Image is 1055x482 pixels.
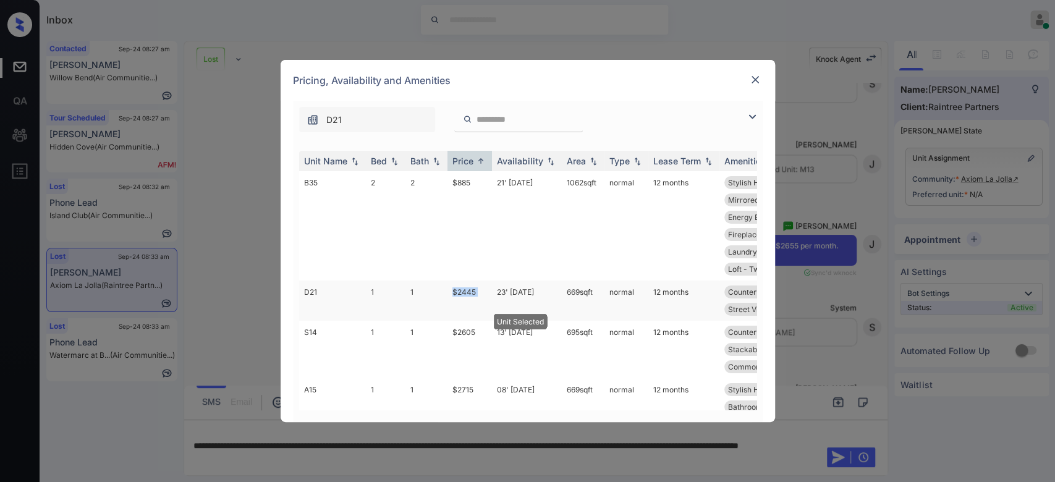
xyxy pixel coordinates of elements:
[492,378,562,453] td: 08' [DATE]
[562,321,604,378] td: 695 sqft
[728,328,790,337] span: Countertops - G...
[492,321,562,378] td: 13' [DATE]
[648,321,719,378] td: 12 months
[492,281,562,321] td: 23' [DATE]
[728,230,761,239] span: Fireplace
[405,321,447,378] td: 1
[447,321,492,378] td: $2605
[544,157,557,166] img: sorting
[463,114,472,125] img: icon-zuma
[604,171,648,281] td: normal
[587,157,600,166] img: sorting
[299,171,366,281] td: B35
[410,156,429,166] div: Bath
[724,156,766,166] div: Amenities
[728,305,769,314] span: Street View
[299,378,366,453] td: A15
[728,345,794,354] span: Stackable Washe...
[475,156,487,166] img: sorting
[749,74,761,86] img: close
[366,321,405,378] td: 1
[567,156,586,166] div: Area
[631,157,643,166] img: sorting
[745,109,760,124] img: icon-zuma
[728,402,795,412] span: Bathroom Cabine...
[728,385,789,394] span: Stylish Hardwar...
[562,281,604,321] td: 669 sqft
[562,378,604,453] td: 669 sqft
[349,157,361,166] img: sorting
[604,378,648,453] td: normal
[604,321,648,378] td: normal
[307,114,319,126] img: icon-zuma
[702,157,714,166] img: sorting
[281,60,775,101] div: Pricing, Availability and Amenities
[366,171,405,281] td: 2
[326,113,342,127] span: D21
[447,378,492,453] td: $2715
[430,157,443,166] img: sorting
[299,321,366,378] td: S14
[728,362,797,371] span: Common Area Pla...
[728,195,789,205] span: Mirrored Closet...
[648,171,719,281] td: 12 months
[609,156,630,166] div: Type
[728,213,786,222] span: Energy Efficien...
[648,378,719,453] td: 12 months
[366,281,405,321] td: 1
[371,156,387,166] div: Bed
[447,171,492,281] td: $885
[366,378,405,453] td: 1
[405,281,447,321] td: 1
[304,156,347,166] div: Unit Name
[299,281,366,321] td: D21
[388,157,400,166] img: sorting
[447,281,492,321] td: $2445
[405,171,447,281] td: 2
[604,281,648,321] td: normal
[653,156,701,166] div: Lease Term
[452,156,473,166] div: Price
[405,378,447,453] td: 1
[492,171,562,281] td: 21' [DATE]
[728,287,790,297] span: Countertops - G...
[728,178,789,187] span: Stylish Hardwar...
[728,247,779,256] span: Laundry Room
[648,281,719,321] td: 12 months
[562,171,604,281] td: 1062 sqft
[728,264,787,274] span: Loft - Two Bedr...
[497,156,543,166] div: Availability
